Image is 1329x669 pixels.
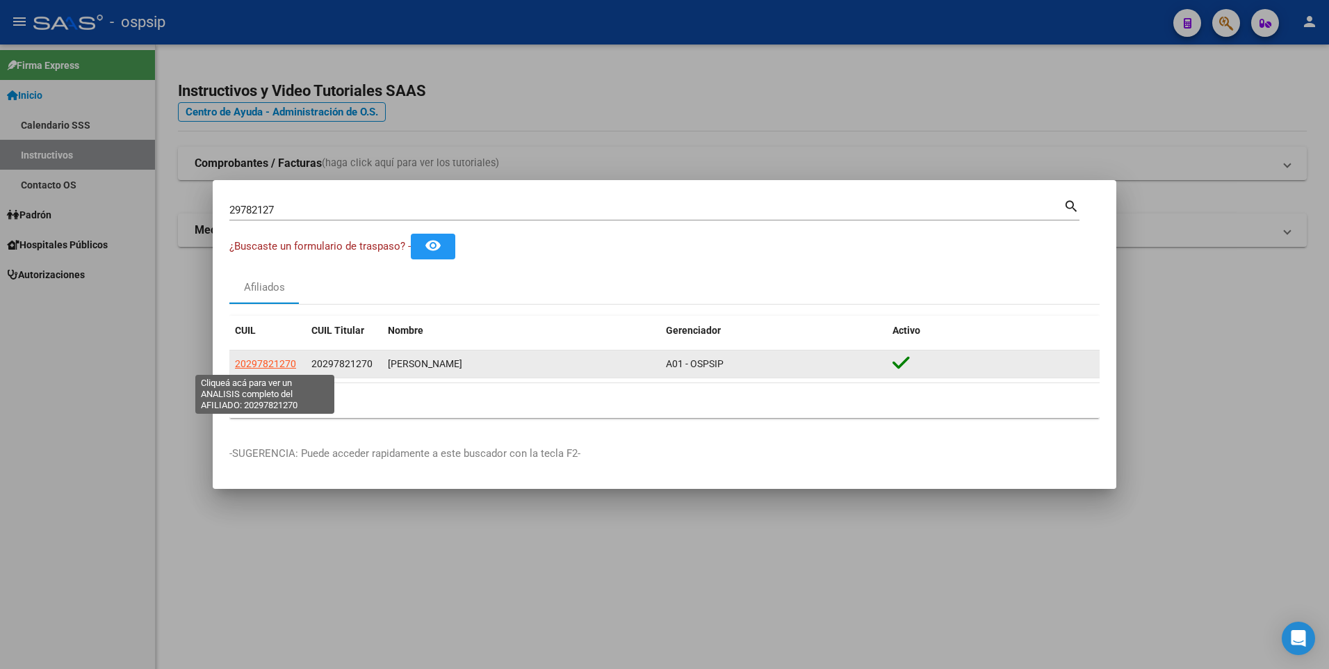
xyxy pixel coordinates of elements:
[388,325,423,336] span: Nombre
[666,358,724,369] span: A01 - OSPSIP
[660,316,887,346] datatable-header-cell: Gerenciador
[229,316,306,346] datatable-header-cell: CUIL
[311,325,364,336] span: CUIL Titular
[235,325,256,336] span: CUIL
[229,240,411,252] span: ¿Buscaste un formulario de traspaso? -
[1282,622,1315,655] div: Open Intercom Messenger
[666,325,721,336] span: Gerenciador
[425,237,441,254] mat-icon: remove_red_eye
[229,383,1100,418] div: 1 total
[229,446,1100,462] p: -SUGERENCIA: Puede acceder rapidamente a este buscador con la tecla F2-
[388,356,655,372] div: [PERSON_NAME]
[306,316,382,346] datatable-header-cell: CUIL Titular
[1063,197,1079,213] mat-icon: search
[892,325,920,336] span: Activo
[235,358,296,369] span: 20297821270
[887,316,1100,346] datatable-header-cell: Activo
[382,316,660,346] datatable-header-cell: Nombre
[311,358,373,369] span: 20297821270
[244,280,285,296] div: Afiliados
